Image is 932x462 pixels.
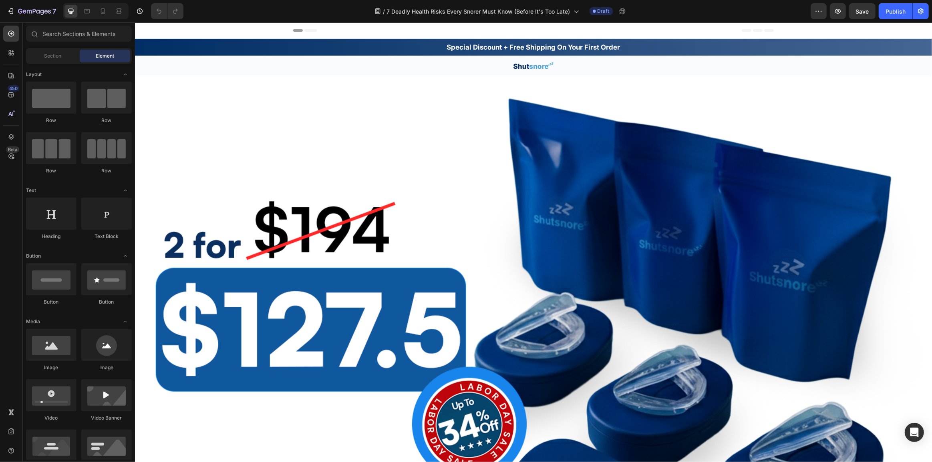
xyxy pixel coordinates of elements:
div: Row [81,117,132,124]
input: Search Sections & Elements [26,26,132,42]
span: Media [26,318,40,325]
div: Row [26,117,76,124]
span: Toggle open [119,315,132,328]
div: Open Intercom Messenger [905,423,924,442]
div: Image [81,364,132,371]
span: Text [26,187,36,194]
button: 7 [3,3,60,19]
span: Toggle open [119,184,132,197]
button: Save [849,3,876,19]
img: gempages_580209516545573636-83c51310-dc51-4f60-b812-cb78c480867f.png [378,33,419,53]
div: Video Banner [81,414,132,422]
span: Element [96,52,114,60]
div: Undo/Redo [151,3,183,19]
div: Button [26,298,76,306]
span: Layout [26,71,42,78]
span: Button [26,252,41,260]
div: Button [81,298,132,306]
div: Heading [26,233,76,240]
div: Beta [6,146,19,153]
div: Publish [886,7,906,16]
div: Image [26,364,76,371]
div: Text Block [81,233,132,240]
div: 450 [8,85,19,92]
iframe: Design area [135,22,932,462]
span: Save [856,8,869,15]
div: Row [26,167,76,174]
div: Video [26,414,76,422]
span: Section [44,52,62,60]
span: Draft [598,8,610,15]
span: / [383,7,385,16]
span: Toggle open [119,68,132,81]
span: Toggle open [119,250,132,262]
span: 7 Deadly Health Risks Every Snorer Must Know (Before It's Too Late) [387,7,570,16]
p: 7 [52,6,56,16]
div: Row [81,167,132,174]
button: Publish [879,3,912,19]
